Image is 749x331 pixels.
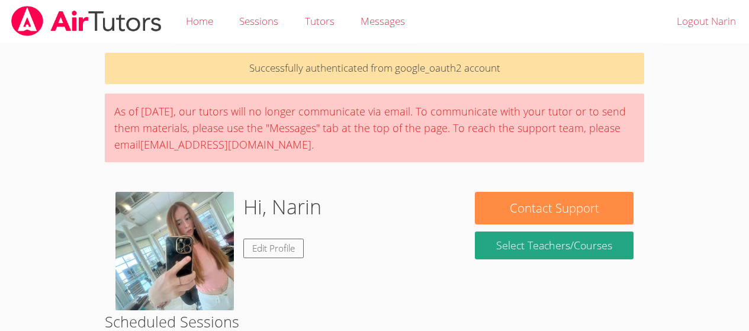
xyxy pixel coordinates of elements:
[105,53,644,84] p: Successfully authenticated from google_oauth2 account
[475,232,633,259] a: Select Teachers/Courses
[243,239,304,258] a: Edit Profile
[10,6,163,36] img: airtutors_banner-c4298cdbf04f3fff15de1276eac7730deb9818008684d7c2e4769d2f7ddbe033.png
[105,94,644,162] div: As of [DATE], our tutors will no longer communicate via email. To communicate with your tutor or ...
[243,192,322,222] h1: Hi, Narin
[475,192,633,224] button: Contact Support
[115,192,234,310] img: unnamed%20(5).jpg
[361,14,405,28] span: Messages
